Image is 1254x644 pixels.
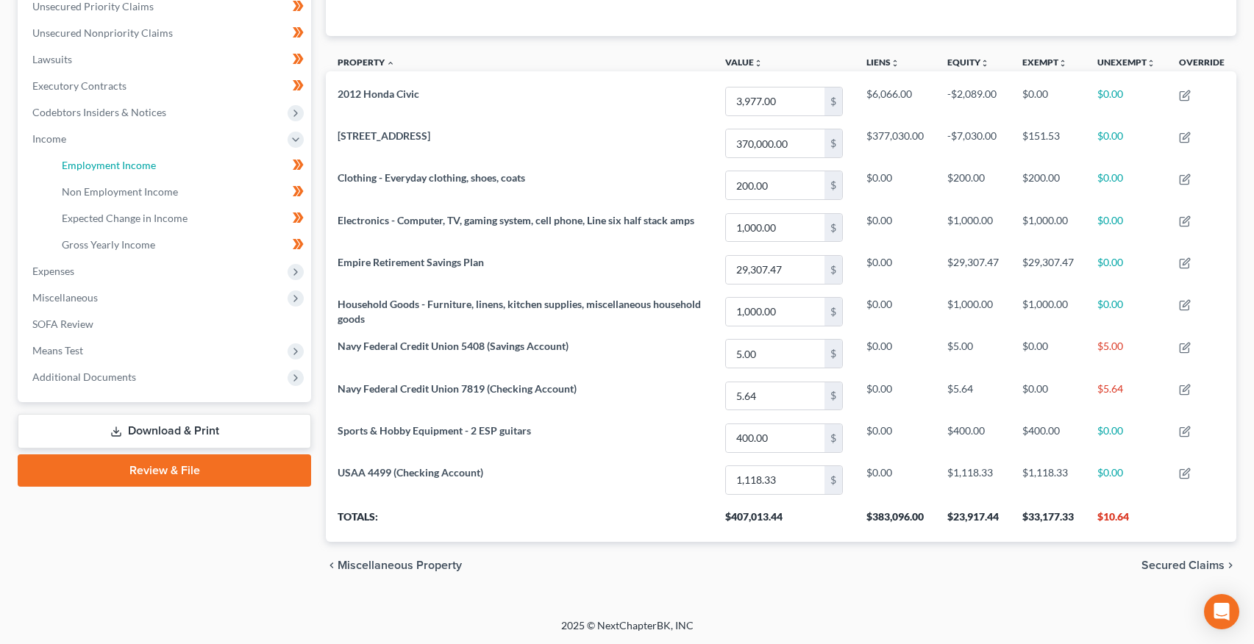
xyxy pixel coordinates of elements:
[1086,333,1167,375] td: $5.00
[1141,559,1225,571] span: Secured Claims
[725,57,763,68] a: Valueunfold_more
[50,205,311,232] a: Expected Change in Income
[855,417,936,459] td: $0.00
[855,80,936,122] td: $6,066.00
[855,290,936,332] td: $0.00
[866,57,899,68] a: Liensunfold_more
[1086,80,1167,122] td: $0.00
[824,424,842,452] div: $
[50,179,311,205] a: Non Employment Income
[21,46,311,73] a: Lawsuits
[62,212,188,224] span: Expected Change in Income
[338,129,430,142] span: [STREET_ADDRESS]
[855,207,936,248] td: $0.00
[936,459,1011,501] td: $1,118.33
[1086,459,1167,501] td: $0.00
[338,57,395,68] a: Property expand_less
[32,79,127,92] span: Executory Contracts
[32,318,93,330] span: SOFA Review
[32,132,66,145] span: Income
[855,375,936,417] td: $0.00
[1011,165,1086,207] td: $200.00
[936,248,1011,290] td: $29,307.47
[936,375,1011,417] td: $5.64
[726,424,824,452] input: 0.00
[1058,59,1067,68] i: unfold_more
[32,265,74,277] span: Expenses
[1011,290,1086,332] td: $1,000.00
[338,424,531,437] span: Sports & Hobby Equipment - 2 ESP guitars
[32,26,173,39] span: Unsecured Nonpriority Claims
[338,256,484,268] span: Empire Retirement Savings Plan
[326,501,713,542] th: Totals:
[980,59,989,68] i: unfold_more
[726,129,824,157] input: 0.00
[1086,248,1167,290] td: $0.00
[338,87,419,100] span: 2012 Honda Civic
[1022,57,1067,68] a: Exemptunfold_more
[338,340,569,352] span: Navy Federal Credit Union 5408 (Savings Account)
[50,152,311,179] a: Employment Income
[1086,123,1167,165] td: $0.00
[1147,59,1155,68] i: unfold_more
[18,454,311,487] a: Review & File
[1141,559,1236,571] button: Secured Claims chevron_right
[1011,123,1086,165] td: $151.53
[936,333,1011,375] td: $5.00
[1011,417,1086,459] td: $400.00
[726,214,824,242] input: 0.00
[824,256,842,284] div: $
[1011,501,1086,542] th: $33,177.33
[1011,333,1086,375] td: $0.00
[1225,559,1236,571] i: chevron_right
[326,559,338,571] i: chevron_left
[1011,248,1086,290] td: $29,307.47
[936,501,1011,542] th: $23,917.44
[32,106,166,118] span: Codebtors Insiders & Notices
[726,256,824,284] input: 0.00
[726,171,824,199] input: 0.00
[891,59,899,68] i: unfold_more
[824,298,842,326] div: $
[21,20,311,46] a: Unsecured Nonpriority Claims
[338,559,462,571] span: Miscellaneous Property
[855,459,936,501] td: $0.00
[62,159,156,171] span: Employment Income
[1097,57,1155,68] a: Unexemptunfold_more
[1011,375,1086,417] td: $0.00
[726,340,824,368] input: 0.00
[1011,459,1086,501] td: $1,118.33
[947,57,989,68] a: Equityunfold_more
[338,298,701,325] span: Household Goods - Furniture, linens, kitchen supplies, miscellaneous household goods
[936,123,1011,165] td: -$7,030.00
[18,414,311,448] a: Download & Print
[726,298,824,326] input: 0.00
[824,340,842,368] div: $
[32,371,136,383] span: Additional Documents
[62,185,178,198] span: Non Employment Income
[936,290,1011,332] td: $1,000.00
[338,382,577,395] span: Navy Federal Credit Union 7819 (Checking Account)
[855,501,936,542] th: $383,096.00
[386,59,395,68] i: expand_less
[726,382,824,410] input: 0.00
[754,59,763,68] i: unfold_more
[855,248,936,290] td: $0.00
[1011,207,1086,248] td: $1,000.00
[936,80,1011,122] td: -$2,089.00
[326,559,462,571] button: chevron_left Miscellaneous Property
[824,382,842,410] div: $
[824,214,842,242] div: $
[1086,165,1167,207] td: $0.00
[1011,80,1086,122] td: $0.00
[1086,290,1167,332] td: $0.00
[338,466,483,479] span: USAA 4499 (Checking Account)
[855,333,936,375] td: $0.00
[824,87,842,115] div: $
[32,344,83,357] span: Means Test
[936,417,1011,459] td: $400.00
[726,466,824,494] input: 0.00
[936,207,1011,248] td: $1,000.00
[855,165,936,207] td: $0.00
[824,129,842,157] div: $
